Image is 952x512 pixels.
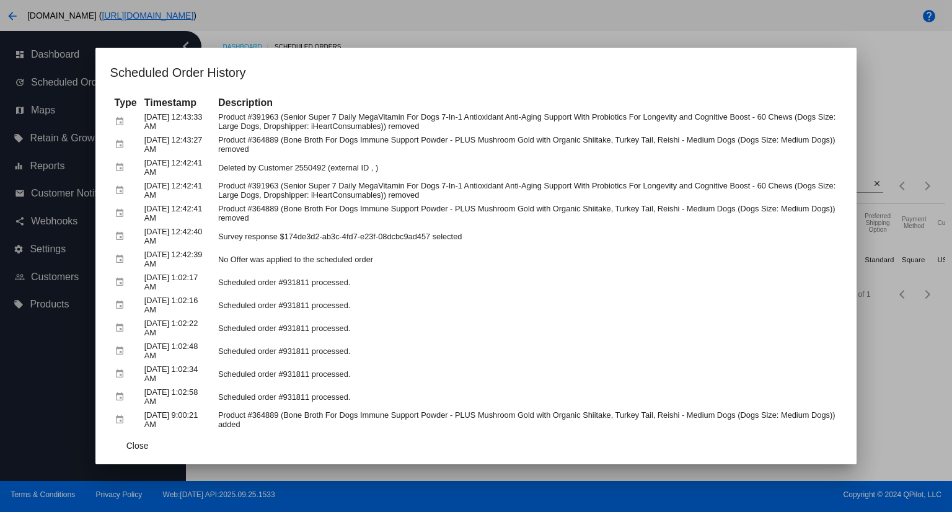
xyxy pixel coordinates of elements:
[141,340,214,362] td: [DATE] 1:02:48 AM
[126,441,149,451] span: Close
[215,249,840,270] td: No Offer was applied to the scheduled order
[110,435,165,457] button: Close dialog
[115,410,130,430] mat-icon: event
[115,227,130,246] mat-icon: event
[215,96,840,110] th: Description
[115,273,130,292] mat-icon: event
[115,112,130,131] mat-icon: event
[215,294,840,316] td: Scheduled order #931811 processed.
[115,204,130,223] mat-icon: event
[215,226,840,247] td: Survey response $174de3d2-ab3c-4fd7-e23f-08dcbc9ad457 selected
[141,294,214,316] td: [DATE] 1:02:16 AM
[215,134,840,156] td: Product #364889 (Bone Broth For Dogs Immune Support Powder - PLUS Mushroom Gold with Organic Shii...
[215,157,840,179] td: Deleted by Customer 2550492 (external ID , )
[141,317,214,339] td: [DATE] 1:02:22 AM
[215,340,840,362] td: Scheduled order #931811 processed.
[215,363,840,385] td: Scheduled order #931811 processed.
[110,63,842,82] h1: Scheduled Order History
[141,386,214,408] td: [DATE] 1:02:58 AM
[141,96,214,110] th: Timestamp
[141,111,214,133] td: [DATE] 12:43:33 AM
[215,271,840,293] td: Scheduled order #931811 processed.
[115,250,130,269] mat-icon: event
[115,364,130,384] mat-icon: event
[115,387,130,407] mat-icon: event
[115,158,130,177] mat-icon: event
[141,271,214,293] td: [DATE] 1:02:17 AM
[141,249,214,270] td: [DATE] 12:42:39 AM
[115,181,130,200] mat-icon: event
[215,317,840,339] td: Scheduled order #931811 processed.
[141,134,214,156] td: [DATE] 12:43:27 AM
[141,157,214,179] td: [DATE] 12:42:41 AM
[215,386,840,408] td: Scheduled order #931811 processed.
[115,319,130,338] mat-icon: event
[141,180,214,201] td: [DATE] 12:42:41 AM
[115,342,130,361] mat-icon: event
[141,363,214,385] td: [DATE] 1:02:34 AM
[215,180,840,201] td: Product #391963 (Senior Super 7 Daily MegaVitamin For Dogs 7-In-1 Antioxidant Anti-Aging Support ...
[141,409,214,431] td: [DATE] 9:00:21 AM
[115,135,130,154] mat-icon: event
[215,111,840,133] td: Product #391963 (Senior Super 7 Daily MegaVitamin For Dogs 7-In-1 Antioxidant Anti-Aging Support ...
[112,96,140,110] th: Type
[141,226,214,247] td: [DATE] 12:42:40 AM
[215,409,840,431] td: Product #364889 (Bone Broth For Dogs Immune Support Powder - PLUS Mushroom Gold with Organic Shii...
[215,203,840,224] td: Product #364889 (Bone Broth For Dogs Immune Support Powder - PLUS Mushroom Gold with Organic Shii...
[115,296,130,315] mat-icon: event
[141,203,214,224] td: [DATE] 12:42:41 AM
